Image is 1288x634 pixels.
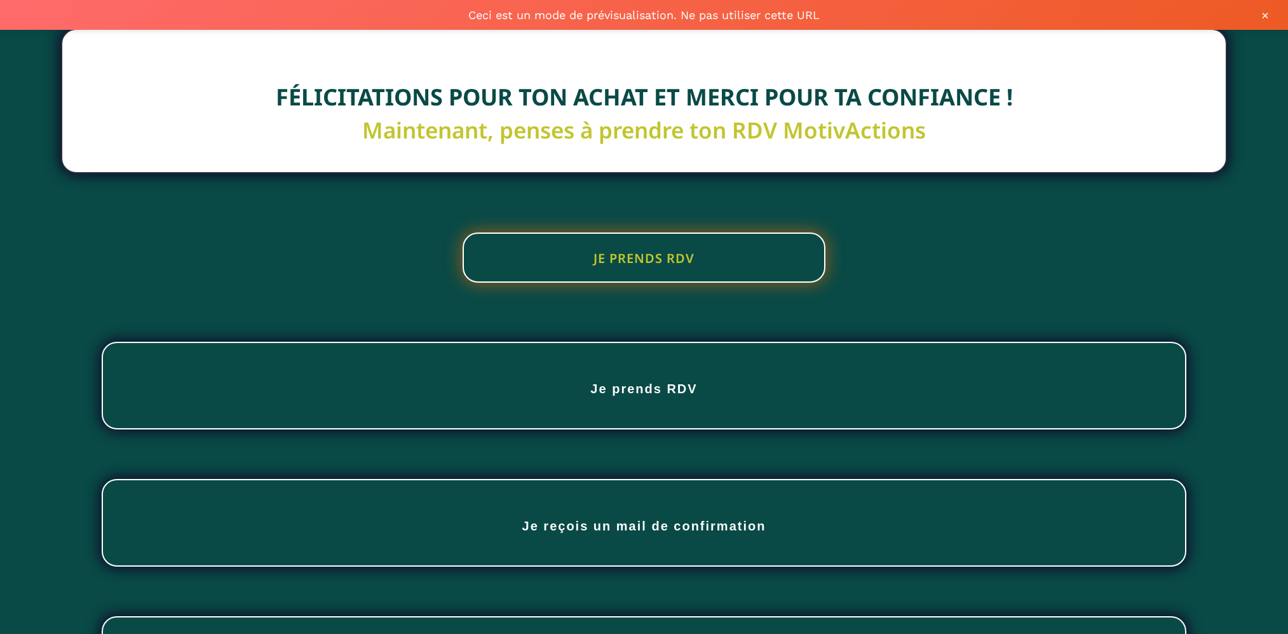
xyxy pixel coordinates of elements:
text: FÉLICITATIONS POUR TON ACHAT ET MERCI POUR TA CONFIANCE ! [78,80,1210,114]
span: Ceci est un mode de prévisualisation. Ne pas utiliser cette URL [13,8,1275,22]
h2: Je prends RDV [118,375,1170,403]
button: × [1255,5,1275,25]
button: JE PRENDS RDV [463,233,825,283]
text: Maintenant, penses à prendre ton RDV MotivActions [78,114,1210,147]
h2: Je reçois un mail de confirmation [118,512,1170,540]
